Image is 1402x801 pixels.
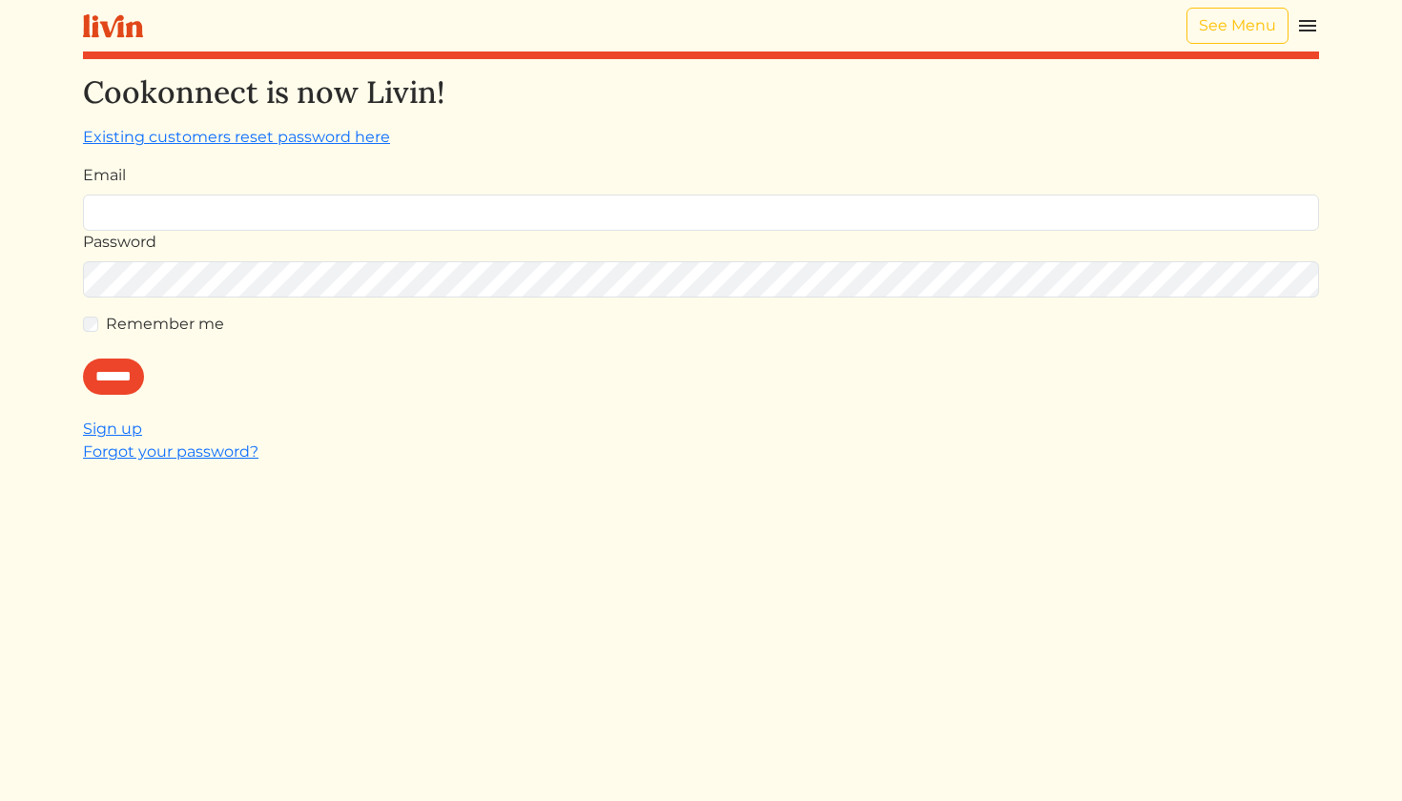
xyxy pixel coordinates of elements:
a: Forgot your password? [83,442,258,461]
img: livin-logo-a0d97d1a881af30f6274990eb6222085a2533c92bbd1e4f22c21b4f0d0e3210c.svg [83,14,143,38]
label: Email [83,164,126,187]
img: menu_hamburger-cb6d353cf0ecd9f46ceae1c99ecbeb4a00e71ca567a856bd81f57e9d8c17bb26.svg [1296,14,1319,37]
a: Existing customers reset password here [83,128,390,146]
label: Remember me [106,313,224,336]
h2: Cookonnect is now Livin! [83,74,1319,111]
a: See Menu [1186,8,1289,44]
a: Sign up [83,420,142,438]
label: Password [83,231,156,254]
